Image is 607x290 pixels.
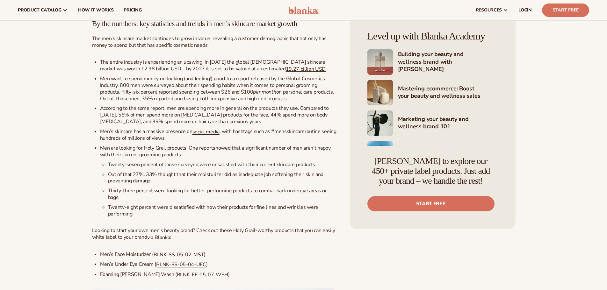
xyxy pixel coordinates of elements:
[92,35,327,49] span: The men’s skincare market continues to grow in value, revealing a customer demographic that not o...
[108,204,319,217] span: Twenty-eight percent were dissatisfied with how their products for fine lines and wrinkles were p...
[154,251,204,258] a: BLNK-SS-05-02-MST
[398,116,498,131] h4: Marketing your beauty and wellness brand 101
[92,19,297,28] span: By the numbers: key statistics and trends in men’s skincare market growth
[100,271,177,278] span: Foaming [PERSON_NAME] Wash (
[108,161,316,168] span: Twenty-seven percent of those surveyed were unsatisfied with their current skincare products.
[518,8,532,13] span: LOGIN
[100,59,327,72] span: The entire industry is experiencing an upswing! In [DATE] the global [DEMOGRAPHIC_DATA] skincare ...
[367,141,393,166] img: Shopify Image 8
[100,128,336,142] span: , with hashtags such as #mensskincareroutine seeing hundreds of millions of views.
[367,49,498,75] a: Shopify Image 5 Building your beauty and wellness brand with [PERSON_NAME]
[398,85,498,101] h4: Mastering ecommerce: Boost your beauty and wellness sales
[100,261,156,268] span: Men’s Under Eye Cream (
[542,4,589,17] a: Start Free
[147,234,170,241] a: via Blanka
[177,271,228,278] a: BLNK-FE-05-07-WSH
[156,261,206,268] a: BLNK-SS-05-04-UEC
[367,31,498,42] h4: Level up with Blanka Academy
[100,145,331,158] span: showed that a significant number of men aren’t happy with their current grooming products:
[288,6,319,14] img: logo
[367,49,393,75] img: Shopify Image 5
[192,128,220,135] a: social media
[398,51,498,74] h4: Building your beauty and wellness brand with [PERSON_NAME]
[100,145,213,152] span: Men are looking for Holy Grail products. One report
[261,118,263,125] span: .
[100,251,154,258] span: Men’s Face Moisturizer (
[367,80,498,105] a: Shopify Image 6 Mastering ecommerce: Boost your beauty and wellness sales
[476,8,502,13] span: resources
[206,261,208,268] span: )
[124,8,141,13] span: pricing
[326,65,327,72] span: .
[367,110,393,136] img: Shopify Image 7
[78,8,114,13] span: How It Works
[108,171,324,185] span: Out of that 27%, 33% thought that their moisturizer did an inadequate job softening their skin an...
[100,88,334,102] span: on personal care products. Out of those men, 35% reported purchasing both inexpensive and high en...
[204,251,206,258] span: )
[286,65,326,72] a: 19.27 billion USD
[367,141,498,166] a: Shopify Image 8 Expand your beauty/wellness business
[367,110,498,136] a: Shopify Image 7 Marketing your beauty and wellness brand 101
[108,187,327,201] span: Thirty-three percent were looking for better-performing products to combat dark undereye areas or...
[100,105,329,125] span: According to the same report, men are spending more in general on the products they use. Compared...
[92,227,335,241] span: Looking to start your own men's beauty brand? Check out these Holy Grail-worthy products that you...
[367,156,495,186] h4: [PERSON_NAME] to explore our 450+ private label products. Just add your brand – we handle the rest!
[100,75,325,95] span: Men want to spend money on looking (and feeling!) good. In a report released by the Global Cosmet...
[367,80,393,105] img: Shopify Image 6
[367,196,495,211] a: Start free
[18,8,61,13] span: product catalog
[228,271,230,278] span: )
[253,88,276,95] span: per month
[100,128,192,135] span: Men’s skincare has a massive presence on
